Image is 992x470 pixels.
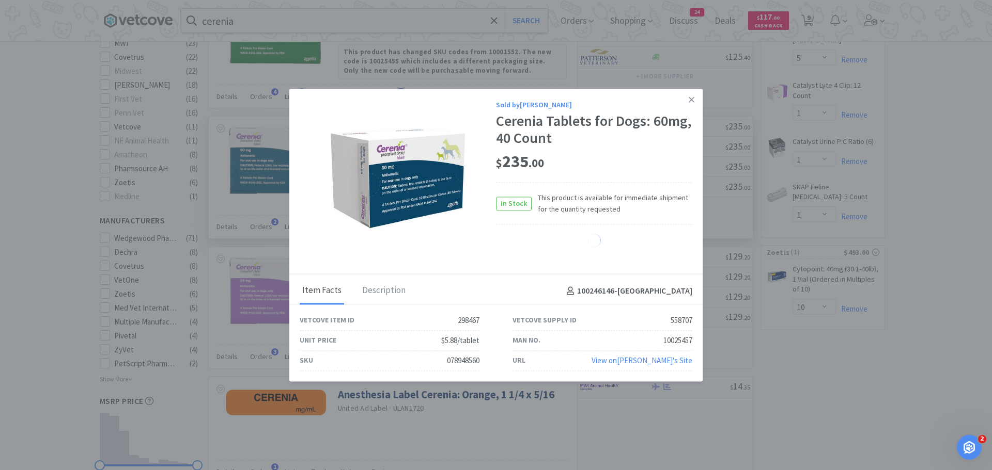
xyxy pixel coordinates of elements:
[300,335,336,346] div: Unit Price
[532,192,692,215] span: This product is available for immediate shipment for the quantity requested
[957,435,982,460] iframe: Intercom live chat
[663,334,692,347] div: 10025457
[497,197,531,210] span: In Stock
[671,314,692,327] div: 558707
[513,335,540,346] div: Man No.
[458,314,479,327] div: 298467
[592,355,692,365] a: View on[PERSON_NAME]'s Site
[978,435,986,443] span: 2
[529,156,544,171] span: . 00
[447,354,479,367] div: 078948560
[513,355,525,366] div: URL
[441,334,479,347] div: $5.88/tablet
[496,152,544,172] span: 235
[300,279,344,304] div: Item Facts
[496,156,502,171] span: $
[496,112,692,147] div: Cerenia Tablets for Dogs: 60mg, 40 Count
[563,285,692,298] h4: 100246146 - [GEOGRAPHIC_DATA]
[300,355,313,366] div: SKU
[513,315,577,326] div: Vetcove Supply ID
[331,111,465,245] img: be60e0dfcc6e42568cc40ce9d0950e5c_558707.jpeg
[300,315,354,326] div: Vetcove Item ID
[360,279,408,304] div: Description
[496,99,692,110] div: Sold by [PERSON_NAME]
